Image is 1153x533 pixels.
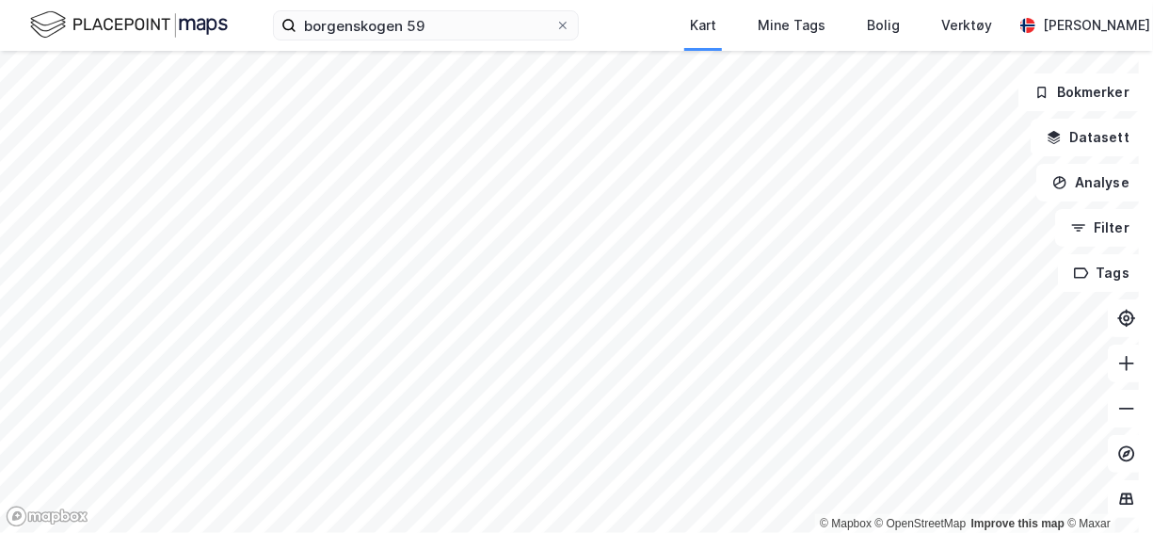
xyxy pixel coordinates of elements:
input: Søk på adresse, matrikkel, gårdeiere, leietakere eller personer [296,11,555,40]
div: Verktøy [941,14,992,37]
div: Kontrollprogram for chat [1059,443,1153,533]
div: Kart [690,14,716,37]
button: Tags [1058,254,1145,292]
div: [PERSON_NAME] [1043,14,1150,37]
div: Bolig [867,14,900,37]
button: Datasett [1031,119,1145,156]
a: OpenStreetMap [875,517,967,530]
button: Filter [1055,209,1145,247]
button: Bokmerker [1018,73,1145,111]
button: Analyse [1036,164,1145,202]
img: logo.f888ab2527a4732fd821a326f86c7f29.svg [30,8,228,41]
iframe: Chat Widget [1059,443,1153,533]
a: Mapbox [820,517,872,530]
a: Mapbox homepage [6,506,88,527]
a: Improve this map [971,517,1065,530]
div: Mine Tags [758,14,825,37]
